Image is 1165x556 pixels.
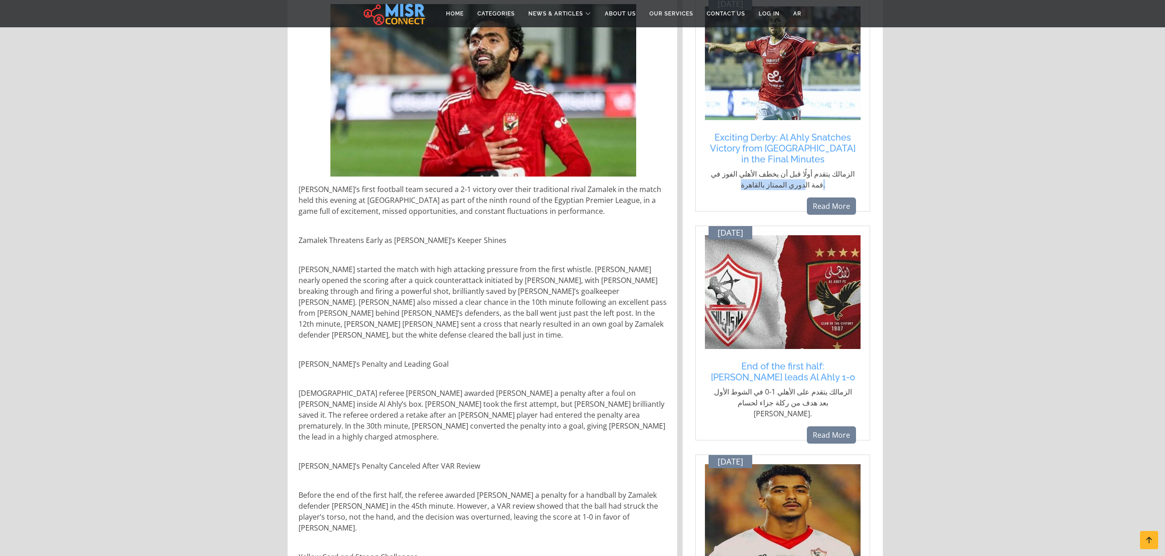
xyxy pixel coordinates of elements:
p: Before the end of the first half, the referee awarded [PERSON_NAME] a penalty for a handball by Z... [299,490,668,533]
p: [PERSON_NAME]’s Penalty and Leading Goal [299,359,668,369]
a: Contact Us [700,5,752,22]
a: End of the first half: [PERSON_NAME] leads Al Ahly 1-0 [709,361,856,383]
span: News & Articles [528,10,583,18]
img: حسام عبد المجيد يسجل هدف الزمالك الأول ضد الأهلي. [705,235,861,349]
p: [PERSON_NAME]’s first football team secured a 2-1 victory over their traditional rival Zamalek in... [299,184,668,217]
img: لحظة تسجيل الأهداف في مباراة الأهلي والزمالك بالدوري الممتاز. [705,6,861,120]
p: [PERSON_NAME] started the match with high attacking pressure from the first whistle. [PERSON_NAME... [299,264,668,340]
a: Home [439,5,471,22]
p: الزمالك يتقدم أولًا قبل أن يخطف الأهلي الفوز في قمة الدوري الممتاز بالقاهرة. [709,168,856,190]
a: Read More [807,197,856,215]
span: [DATE] [718,457,743,467]
a: About Us [598,5,643,22]
span: [DATE] [718,228,743,238]
a: News & Articles [522,5,598,22]
a: Exciting Derby: Al Ahly Snatches Victory from [GEOGRAPHIC_DATA] in the Final Minutes [709,132,856,165]
p: Zamalek Threatens Early as [PERSON_NAME]’s Keeper Shines [299,235,668,246]
a: Categories [471,5,522,22]
img: لحظة تسجيل أهداف مباراة الأهلي والزمالك بالدوري الممتاز. [330,4,637,177]
a: Log in [752,5,786,22]
p: الزمالك يتقدم على الأهلي 1-0 في الشوط الأول بعد هدف من ركلة جزاء لحسام [PERSON_NAME]. [709,386,856,419]
a: Our Services [643,5,700,22]
p: [DEMOGRAPHIC_DATA] referee [PERSON_NAME] awarded [PERSON_NAME] a penalty after a foul on [PERSON_... [299,388,668,442]
img: main.misr_connect [364,2,425,25]
a: AR [786,5,808,22]
a: Read More [807,426,856,444]
p: [PERSON_NAME]’s Penalty Canceled After VAR Review [299,460,668,471]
